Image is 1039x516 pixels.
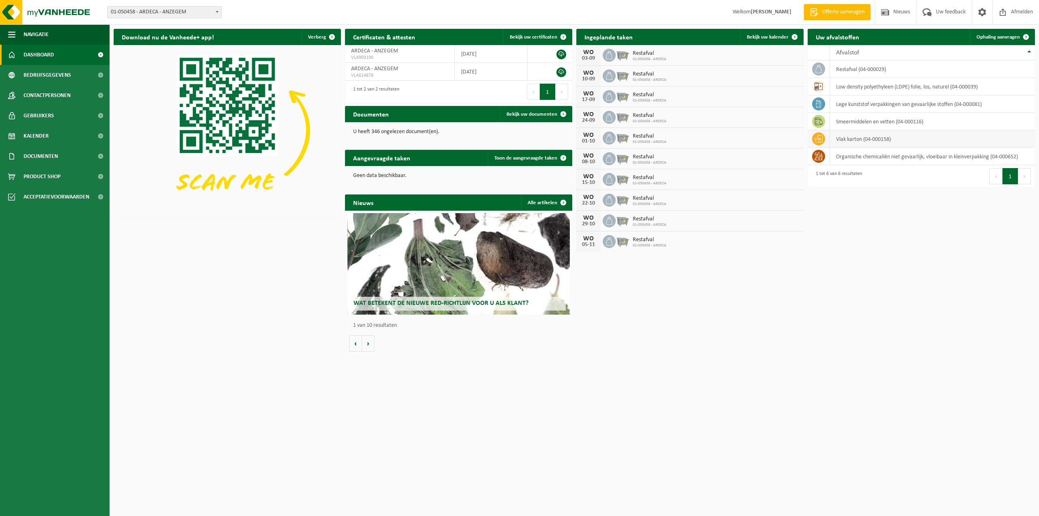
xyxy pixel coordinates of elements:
td: low density polyethyleen (LDPE) folie, los, naturel (04-000039) [830,78,1035,95]
img: WB-2500-GAL-GY-01 [616,151,629,165]
span: 01-050458 - ARDECA - ANZEGEM [107,6,222,18]
span: Navigatie [24,24,49,45]
button: Previous [989,168,1002,184]
a: Toon de aangevraagde taken [488,150,571,166]
img: WB-2500-GAL-GY-01 [616,172,629,186]
span: Gebruikers [24,106,54,126]
span: 01-050458 - ARDECA - ANZEGEM [108,6,221,18]
button: 1 [1002,168,1018,184]
div: WO [580,70,597,76]
div: 10-09 [580,76,597,82]
strong: [PERSON_NAME] [751,9,791,15]
div: 01-10 [580,138,597,144]
span: Bedrijfsgegevens [24,65,71,85]
span: 01-050458 - ARDECA [633,98,666,103]
a: Bekijk uw documenten [500,106,571,122]
div: 22-10 [580,201,597,206]
button: 1 [540,84,556,100]
span: ARDECA - ANZEGEM [351,48,398,54]
div: WO [580,153,597,159]
span: Acceptatievoorwaarden [24,187,89,207]
button: Verberg [302,29,340,45]
img: Download de VHEPlus App [114,45,341,216]
span: Restafval [633,195,666,202]
div: 15-10 [580,180,597,186]
a: Offerte aanvragen [804,4,871,20]
a: Bekijk uw certificaten [503,29,571,45]
span: Restafval [633,112,666,119]
div: 1 tot 2 van 2 resultaten [349,83,399,101]
a: Ophaling aanvragen [970,29,1034,45]
span: 01-050458 - ARDECA [633,78,666,82]
div: 29-10 [580,221,597,227]
span: 01-050458 - ARDECA [633,140,666,145]
span: Restafval [633,237,666,243]
button: Volgende [362,335,375,352]
h2: Documenten [345,106,397,122]
h2: Uw afvalstoffen [808,29,867,45]
td: vlak karton (04-000158) [830,130,1035,148]
div: WO [580,235,597,242]
img: WB-2500-GAL-GY-01 [616,47,629,61]
span: 01-050458 - ARDECA [633,222,666,227]
td: organische chemicaliën niet gevaarlijk, vloeibaar in kleinverpakking (04-000652) [830,148,1035,165]
div: WO [580,49,597,56]
span: Restafval [633,92,666,98]
span: Bekijk uw certificaten [510,35,557,40]
span: 01-050458 - ARDECA [633,57,666,62]
h2: Ingeplande taken [576,29,641,45]
div: WO [580,173,597,180]
span: Verberg [308,35,326,40]
span: Contactpersonen [24,85,71,106]
td: smeermiddelen en vetten (04-000116) [830,113,1035,130]
div: 05-11 [580,242,597,248]
img: WB-2500-GAL-GY-01 [616,68,629,82]
div: WO [580,111,597,118]
div: 17-09 [580,97,597,103]
span: Restafval [633,50,666,57]
div: 03-09 [580,56,597,61]
h2: Download nu de Vanheede+ app! [114,29,222,45]
button: Previous [527,84,540,100]
a: Alle artikelen [521,194,571,211]
td: [DATE] [455,63,528,81]
img: WB-2500-GAL-GY-01 [616,110,629,123]
span: 01-050458 - ARDECA [633,202,666,207]
div: 1 tot 6 van 6 resultaten [812,167,862,185]
button: Next [1018,168,1031,184]
span: Kalender [24,126,49,146]
span: Bekijk uw documenten [507,112,557,117]
span: Restafval [633,154,666,160]
span: Dashboard [24,45,54,65]
div: WO [580,215,597,221]
p: 1 van 10 resultaten [353,323,568,328]
span: VLA614878 [351,72,448,79]
div: WO [580,194,597,201]
span: Afvalstof [836,50,859,56]
div: 24-09 [580,118,597,123]
span: Documenten [24,146,58,166]
img: WB-2500-GAL-GY-01 [616,192,629,206]
span: 01-050458 - ARDECA [633,119,666,124]
h2: Aangevraagde taken [345,150,418,166]
span: Restafval [633,71,666,78]
span: Product Shop [24,166,60,187]
a: Wat betekent de nieuwe RED-richtlijn voor u als klant? [347,213,570,315]
span: 01-050458 - ARDECA [633,160,666,165]
img: WB-2500-GAL-GY-01 [616,130,629,144]
span: Bekijk uw kalender [747,35,789,40]
h2: Nieuws [345,194,382,210]
div: WO [580,132,597,138]
span: VLA903190 [351,54,448,61]
div: WO [580,91,597,97]
a: Bekijk uw kalender [740,29,803,45]
p: U heeft 346 ongelezen document(en). [353,129,564,135]
div: 08-10 [580,159,597,165]
button: Next [556,84,568,100]
img: WB-2500-GAL-GY-01 [616,213,629,227]
span: Toon de aangevraagde taken [494,155,557,161]
td: restafval (04-000029) [830,60,1035,78]
td: lege kunststof verpakkingen van gevaarlijke stoffen (04-000081) [830,95,1035,113]
span: 01-050458 - ARDECA [633,243,666,248]
td: [DATE] [455,45,528,63]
